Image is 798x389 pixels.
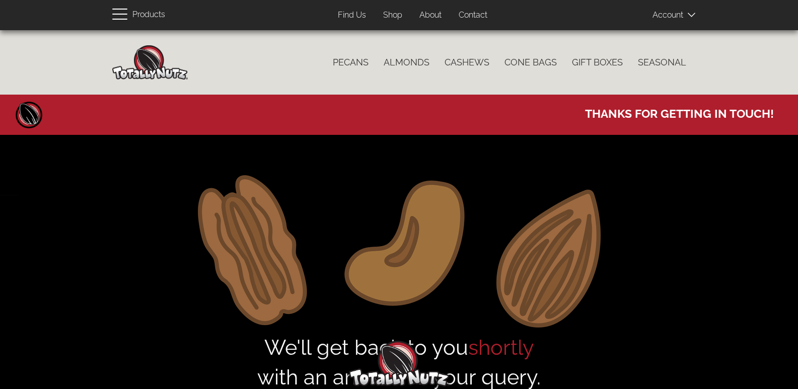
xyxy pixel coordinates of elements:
[330,6,374,25] a: Find Us
[585,102,774,122] span: Thanks for getting in touch!
[451,6,495,25] a: Contact
[349,341,450,386] img: Totally Nutz Logo
[376,52,437,73] a: Almonds
[437,52,497,73] a: Cashews
[325,52,376,73] a: Pecans
[497,52,564,73] a: Cone Bags
[630,52,694,73] a: Seasonal
[112,45,188,80] img: Home
[412,6,449,25] a: About
[468,335,534,360] span: shortly
[376,6,410,25] a: Shop
[564,52,630,73] a: Gift Boxes
[14,100,44,130] a: Home
[132,8,165,22] span: Products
